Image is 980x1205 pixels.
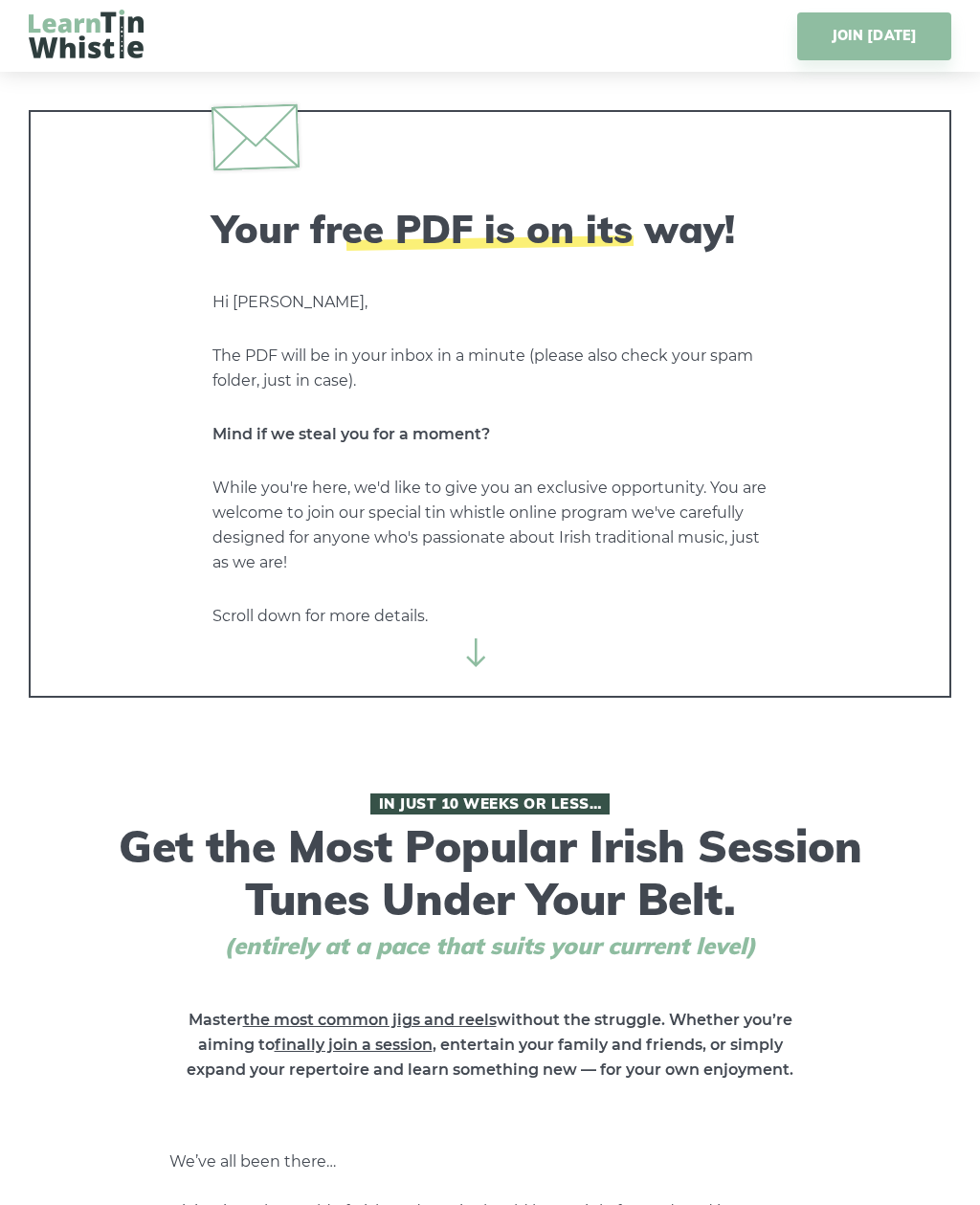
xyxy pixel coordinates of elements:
[112,793,868,960] h1: Get the Most Popular Irish Session Tunes Under Your Belt.
[797,12,951,60] a: JOIN [DATE]
[29,10,144,58] img: LearnTinWhistle.com
[275,1036,433,1054] span: finally join a session
[212,344,768,393] p: The PDF will be in your inbox in a minute (please also check your spam folder, just in case).
[212,103,300,170] img: envelope.svg
[212,476,768,575] p: While you're here, we'd like to give you an exclusive opportunity. You are welcome to join our sp...
[187,1011,793,1079] strong: Master without the struggle. Whether you’re aiming to , entertain your family and friends, or sim...
[370,793,610,814] span: In Just 10 Weeks or Less…
[212,604,768,629] p: Scroll down for more details.
[212,290,768,315] p: Hi [PERSON_NAME],
[243,1011,497,1029] span: the most common jigs and reels
[212,206,768,252] h2: Your free PDF is on its way!
[189,932,791,960] span: (entirely at a pace that suits your current level)
[212,425,490,443] strong: Mind if we steal you for a moment?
